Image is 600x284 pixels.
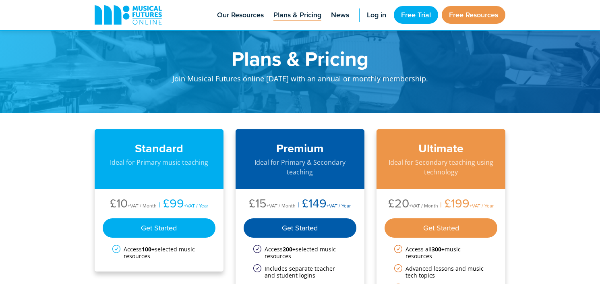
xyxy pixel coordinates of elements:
span: +VAT / Year [470,202,494,209]
strong: 200+ [283,245,296,253]
strong: 100+ [142,245,155,253]
h3: Ultimate [385,141,497,155]
h3: Premium [244,141,356,155]
p: Ideal for Primary & Secondary teaching [244,158,356,177]
h3: Standard [103,141,215,155]
p: Ideal for Primary music teaching [103,158,215,167]
span: Plans & Pricing [273,10,321,21]
li: £10 [110,197,157,212]
strong: 300+ [432,245,445,253]
span: +VAT / Month [128,202,157,209]
span: +VAT / Year [184,202,208,209]
li: £15 [249,197,296,212]
span: News [331,10,349,21]
div: Get Started [103,218,215,238]
a: Free Trial [394,6,438,24]
li: Access selected music resources [112,246,206,259]
div: Get Started [244,218,356,238]
a: Free Resources [442,6,505,24]
div: Get Started [385,218,497,238]
p: Join Musical Futures online [DATE] with an annual or monthly membership. [143,68,457,93]
span: Our Resources [217,10,264,21]
span: +VAT / Year [327,202,351,209]
li: £149 [296,197,351,212]
p: Ideal for Secondary teaching using technology [385,158,497,177]
li: £99 [157,197,208,212]
li: Includes separate teacher and student logins [253,265,347,279]
h1: Plans & Pricing [143,48,457,68]
span: +VAT / Month [267,202,296,209]
li: £20 [388,197,438,212]
span: Log in [367,10,386,21]
li: £199 [438,197,494,212]
li: Advanced lessons and music tech topics [394,265,488,279]
li: Access all music resources [394,246,488,259]
li: Access selected music resources [253,246,347,259]
span: +VAT / Month [409,202,438,209]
